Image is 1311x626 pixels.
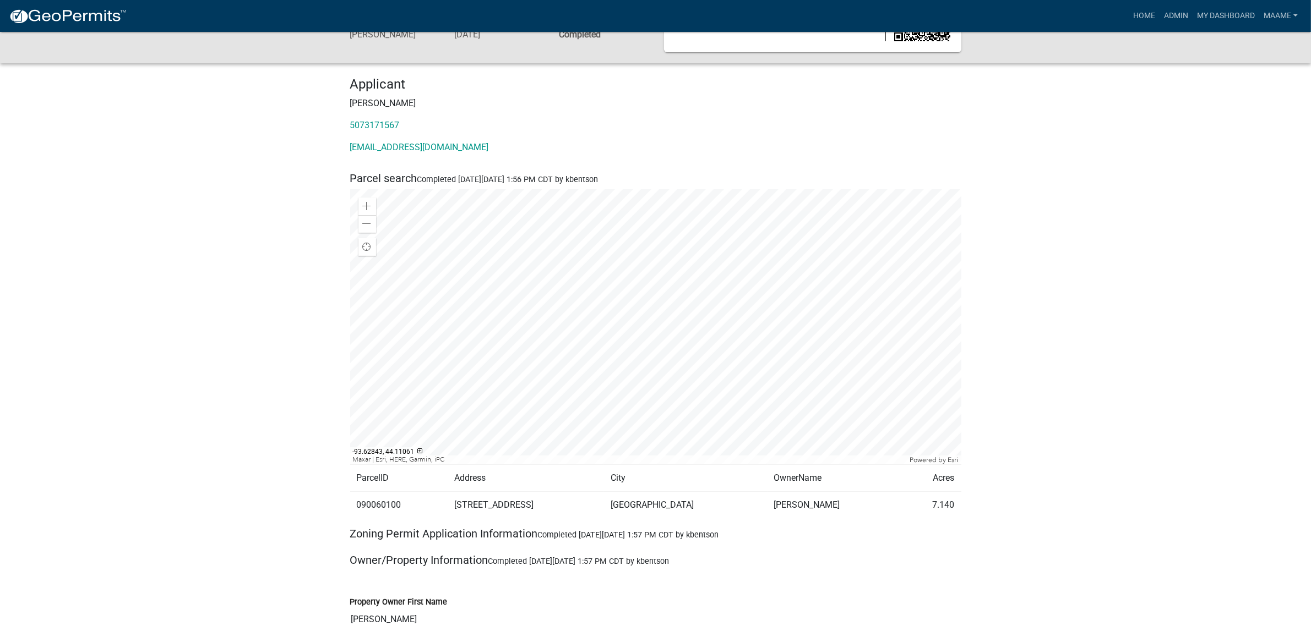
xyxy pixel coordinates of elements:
h6: [DATE] [454,29,542,40]
td: OwnerName [768,464,902,491]
td: ParcelID [350,464,448,491]
div: Powered by [907,455,961,464]
div: Find my location [358,238,376,256]
label: Property Owner First Name [350,598,448,606]
h5: Parcel search [350,172,961,185]
div: Zoom out [358,215,376,233]
strong: Completed [559,29,601,40]
div: Zoom in [358,197,376,215]
td: Acres [901,464,961,491]
h5: Zoning Permit Application Information [350,527,961,540]
h6: [PERSON_NAME] [350,29,438,40]
td: Address [448,464,604,491]
a: 5073171567 [350,120,400,130]
a: Home [1129,6,1160,26]
div: Maxar | Esri, HERE, Garmin, iPC [350,455,907,464]
h4: Applicant [350,76,961,92]
td: 090060100 [350,491,448,518]
a: Esri [948,456,959,464]
td: [STREET_ADDRESS] [448,491,604,518]
a: Admin [1160,6,1193,26]
span: Completed [DATE][DATE] 1:57 PM CDT by kbentson [538,530,719,540]
span: Completed [DATE][DATE] 1:56 PM CDT by kbentson [417,175,599,184]
p: [PERSON_NAME] [350,97,961,110]
td: City [604,464,767,491]
td: [PERSON_NAME] [768,491,902,518]
h5: Owner/Property Information [350,553,961,567]
td: 7.140 [901,491,961,518]
span: Completed [DATE][DATE] 1:57 PM CDT by kbentson [488,557,670,566]
td: [GEOGRAPHIC_DATA] [604,491,767,518]
a: [EMAIL_ADDRESS][DOMAIN_NAME] [350,142,489,152]
a: My Dashboard [1193,6,1259,26]
a: Maame [1259,6,1302,26]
